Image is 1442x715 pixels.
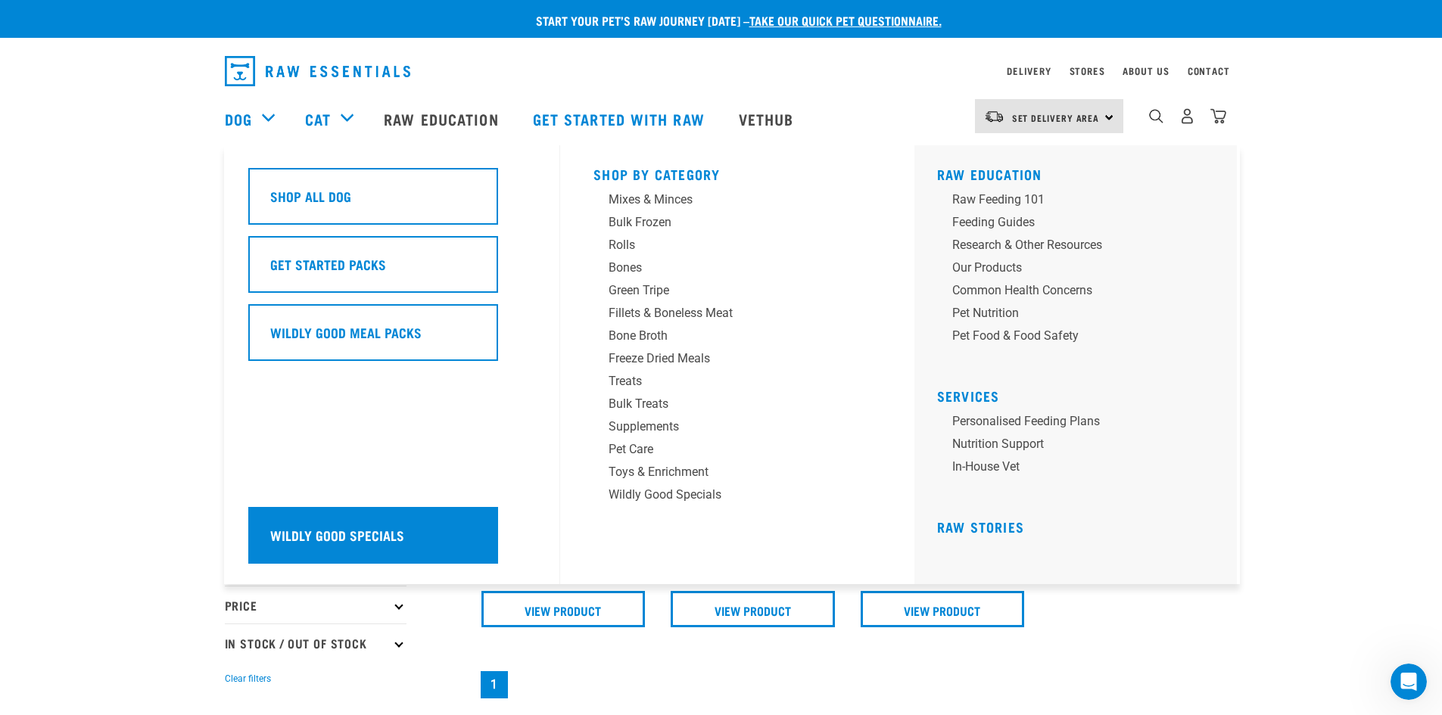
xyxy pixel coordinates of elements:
h5: Shop By Category [593,166,881,179]
div: Bulk Frozen [609,213,845,232]
span: Set Delivery Area [1012,115,1100,120]
img: user.png [1179,108,1195,124]
a: take our quick pet questionnaire. [749,17,942,23]
div: Treats [609,372,845,390]
a: Toys & Enrichment [593,463,881,486]
a: Stores [1070,68,1105,73]
div: Mixes & Minces [609,191,845,209]
a: Pet Food & Food Safety [937,327,1225,350]
div: Bones [609,259,845,277]
div: Bulk Treats [609,395,845,413]
a: Get started with Raw [518,89,724,149]
a: Shop All Dog [248,168,536,236]
a: Research & Other Resources [937,236,1225,259]
a: Our Products [937,259,1225,281]
div: Raw Feeding 101 [952,191,1188,209]
a: Delivery [1007,68,1051,73]
a: Bulk Treats [593,395,881,418]
a: In-house vet [937,458,1225,480]
div: Toys & Enrichment [609,463,845,481]
a: Pet Care [593,440,881,463]
a: Supplements [593,418,881,440]
a: Cat [305,107,331,130]
iframe: Intercom live chat [1391,664,1427,700]
a: Rolls [593,236,881,259]
div: Rolls [609,236,845,254]
a: Raw Education [937,170,1042,178]
div: Freeze Dried Meals [609,350,845,368]
a: Bulk Frozen [593,213,881,236]
img: van-moving.png [984,110,1004,123]
a: Vethub [724,89,813,149]
a: Nutrition Support [937,435,1225,458]
p: In Stock / Out Of Stock [225,623,406,661]
img: Raw Essentials Logo [225,56,410,86]
div: Bone Broth [609,327,845,345]
a: Wildly Good Specials [248,507,536,575]
a: Bone Broth [593,327,881,350]
a: Raw Feeding 101 [937,191,1225,213]
a: Feeding Guides [937,213,1225,236]
div: Our Products [952,259,1188,277]
div: Common Health Concerns [952,281,1188,300]
h5: Wildly Good Meal Packs [270,322,422,342]
a: Dog [225,107,252,130]
h5: Shop All Dog [270,186,351,206]
h5: Get Started Packs [270,254,386,274]
a: View Product [671,591,835,627]
a: Common Health Concerns [937,281,1225,304]
a: Bones [593,259,881,281]
nav: dropdown navigation [213,50,1230,92]
a: Page 1 [481,671,508,698]
div: Supplements [609,418,845,436]
div: Feeding Guides [952,213,1188,232]
a: View Product [481,591,646,627]
a: Wildly Good Specials [593,486,881,508]
h5: Wildly Good Specials [270,525,404,545]
a: Green Tripe [593,281,881,304]
a: Fillets & Boneless Meat [593,304,881,327]
img: home-icon-1@2x.png [1149,109,1163,123]
a: Treats [593,372,881,395]
div: Fillets & Boneless Meat [609,304,845,322]
nav: pagination [478,668,1218,701]
a: Raw Education [369,89,517,149]
a: Get Started Packs [248,236,536,304]
a: View Product [861,591,1025,627]
a: Personalised Feeding Plans [937,412,1225,435]
a: Wildly Good Meal Packs [248,304,536,372]
p: Price [225,586,406,623]
a: About Us [1123,68,1169,73]
a: Contact [1188,68,1230,73]
div: Wildly Good Specials [609,486,845,504]
img: home-icon@2x.png [1210,108,1226,124]
div: Pet Care [609,440,845,459]
a: Pet Nutrition [937,304,1225,327]
a: Freeze Dried Meals [593,350,881,372]
div: Pet Nutrition [952,304,1188,322]
div: Research & Other Resources [952,236,1188,254]
div: Green Tripe [609,281,845,300]
h5: Services [937,388,1225,400]
button: Clear filters [225,672,271,685]
a: Raw Stories [937,523,1024,530]
div: Pet Food & Food Safety [952,327,1188,345]
a: Mixes & Minces [593,191,881,213]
